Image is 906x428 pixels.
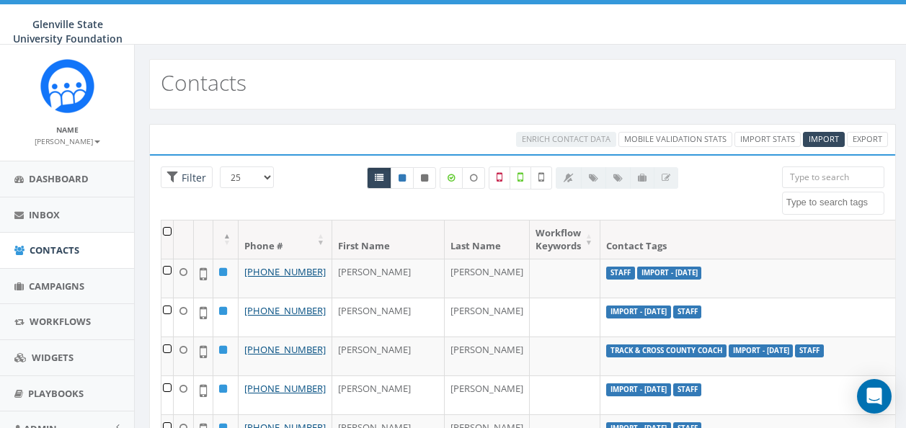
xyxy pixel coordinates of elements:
[367,167,391,189] a: All contacts
[606,344,727,357] label: Track & Cross County Coach
[239,220,332,259] th: Phone #: activate to sort column ascending
[857,379,892,414] div: Open Intercom Messenger
[29,172,89,185] span: Dashboard
[530,220,600,259] th: Workflow Keywords: activate to sort column ascending
[445,375,530,414] td: [PERSON_NAME]
[673,383,702,396] label: Staff
[332,259,445,298] td: [PERSON_NAME]
[673,306,702,318] label: Staff
[489,166,510,190] label: Not a Mobile
[606,306,671,318] label: Import - [DATE]
[30,244,79,257] span: Contacts
[786,196,884,209] textarea: Search
[809,133,839,144] span: CSV files only
[35,136,100,146] small: [PERSON_NAME]
[40,59,94,113] img: Rally_Corp_Icon.png
[445,220,530,259] th: Last Name
[445,298,530,336] td: [PERSON_NAME]
[29,208,60,221] span: Inbox
[399,174,406,182] i: This phone number is subscribed and will receive texts.
[445,259,530,298] td: [PERSON_NAME]
[244,265,326,278] a: [PHONE_NUMBER]
[161,166,213,189] span: Advance Filter
[332,336,445,375] td: [PERSON_NAME]
[178,171,206,184] span: Filter
[530,166,552,190] label: Not Validated
[332,220,445,259] th: First Name
[440,167,463,189] label: Data Enriched
[32,351,74,364] span: Widgets
[847,132,888,147] a: Export
[803,132,845,147] a: Import
[421,174,428,182] i: This phone number is unsubscribed and has opted-out of all texts.
[445,336,530,375] td: [PERSON_NAME]
[30,315,91,328] span: Workflows
[244,382,326,395] a: [PHONE_NUMBER]
[413,167,436,189] a: Opted Out
[332,298,445,336] td: [PERSON_NAME]
[606,383,671,396] label: Import - [DATE]
[782,166,884,188] input: Type to search
[244,343,326,356] a: [PHONE_NUMBER]
[637,267,702,280] label: Import - [DATE]
[618,132,732,147] a: Mobile Validation Stats
[462,167,485,189] label: Data not Enriched
[35,134,100,147] a: [PERSON_NAME]
[28,387,84,400] span: Playbooks
[729,344,794,357] label: Import - [DATE]
[510,166,531,190] label: Validated
[161,71,247,94] h2: Contacts
[600,220,902,259] th: Contact Tags
[606,267,635,280] label: Staff
[29,280,84,293] span: Campaigns
[391,167,414,189] a: Active
[244,304,326,317] a: [PHONE_NUMBER]
[795,344,824,357] label: Staff
[13,17,123,45] span: Glenville State University Foundation
[332,375,445,414] td: [PERSON_NAME]
[56,125,79,135] small: Name
[809,133,839,144] span: Import
[734,132,801,147] a: Import Stats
